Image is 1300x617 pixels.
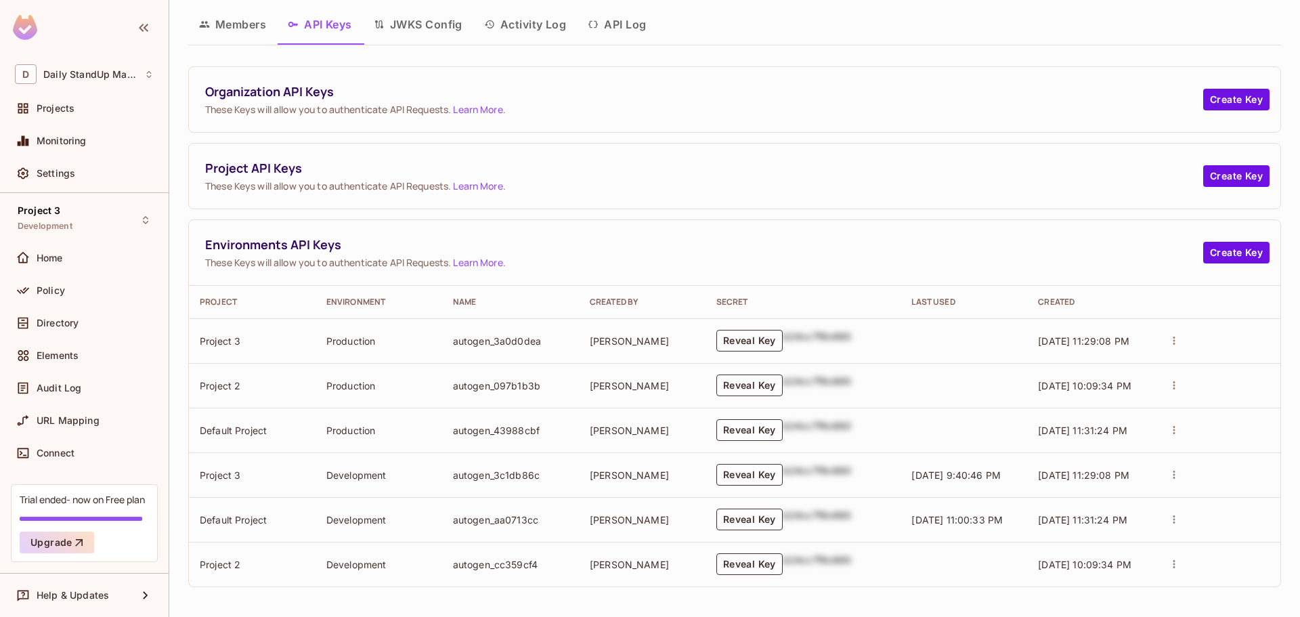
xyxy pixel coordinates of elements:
[205,160,1203,177] span: Project API Keys
[783,419,852,441] div: b24cc7f8c660
[37,285,65,296] span: Policy
[20,532,94,553] button: Upgrade
[316,497,442,542] td: Development
[18,205,60,216] span: Project 3
[189,318,316,363] td: Project 3
[37,383,81,393] span: Audit Log
[473,7,578,41] button: Activity Log
[326,297,431,307] div: Environment
[1038,297,1143,307] div: Created
[277,7,363,41] button: API Keys
[1165,510,1184,529] button: actions
[1038,335,1129,347] span: [DATE] 11:29:08 PM
[579,408,706,452] td: [PERSON_NAME]
[579,452,706,497] td: [PERSON_NAME]
[716,509,783,530] button: Reveal Key
[205,256,1203,269] span: These Keys will allow you to authenticate API Requests. .
[1203,89,1270,110] button: Create Key
[15,64,37,84] span: D
[716,464,783,486] button: Reveal Key
[1165,331,1184,350] button: actions
[577,7,657,41] button: API Log
[911,514,1003,526] span: [DATE] 11:00:33 PM
[1038,380,1131,391] span: [DATE] 10:09:34 PM
[316,542,442,587] td: Development
[316,452,442,497] td: Development
[189,542,316,587] td: Project 2
[442,452,579,497] td: autogen_3c1db86c
[205,236,1203,253] span: Environments API Keys
[783,509,852,530] div: b24cc7f8c660
[205,179,1203,192] span: These Keys will allow you to authenticate API Requests. .
[579,497,706,542] td: [PERSON_NAME]
[1165,421,1184,440] button: actions
[716,419,783,441] button: Reveal Key
[188,7,277,41] button: Members
[579,318,706,363] td: [PERSON_NAME]
[1165,555,1184,574] button: actions
[189,408,316,452] td: Default Project
[911,297,1016,307] div: Last Used
[1038,425,1127,436] span: [DATE] 11:31:24 PM
[1203,242,1270,263] button: Create Key
[783,553,852,575] div: b24cc7f8c660
[716,553,783,575] button: Reveal Key
[205,83,1203,100] span: Organization API Keys
[442,408,579,452] td: autogen_43988cbf
[783,330,852,352] div: b24cc7f8c660
[579,363,706,408] td: [PERSON_NAME]
[783,375,852,396] div: b24cc7f8c660
[205,103,1203,116] span: These Keys will allow you to authenticate API Requests. .
[1038,559,1131,570] span: [DATE] 10:09:34 PM
[579,542,706,587] td: [PERSON_NAME]
[716,297,890,307] div: Secret
[316,318,442,363] td: Production
[453,297,568,307] div: Name
[37,350,79,361] span: Elements
[442,542,579,587] td: autogen_cc359cf4
[453,179,502,192] a: Learn More
[716,330,783,352] button: Reveal Key
[189,452,316,497] td: Project 3
[18,221,72,232] span: Development
[37,415,100,426] span: URL Mapping
[37,253,63,263] span: Home
[911,469,1001,481] span: [DATE] 9:40:46 PM
[20,493,145,506] div: Trial ended- now on Free plan
[13,15,37,40] img: SReyMgAAAABJRU5ErkJggg==
[442,318,579,363] td: autogen_3a0d0dea
[37,590,109,601] span: Help & Updates
[189,363,316,408] td: Project 2
[316,363,442,408] td: Production
[783,464,852,486] div: b24cc7f8c660
[200,297,305,307] div: Project
[37,168,75,179] span: Settings
[716,375,783,396] button: Reveal Key
[442,497,579,542] td: autogen_aa0713cc
[37,103,74,114] span: Projects
[453,103,502,116] a: Learn More
[1165,465,1184,484] button: actions
[1203,165,1270,187] button: Create Key
[37,448,74,459] span: Connect
[1165,376,1184,395] button: actions
[189,497,316,542] td: Default Project
[1038,469,1129,481] span: [DATE] 11:29:08 PM
[590,297,695,307] div: Created By
[442,363,579,408] td: autogen_097b1b3b
[37,135,87,146] span: Monitoring
[453,256,502,269] a: Learn More
[1038,514,1127,526] span: [DATE] 11:31:24 PM
[316,408,442,452] td: Production
[37,318,79,328] span: Directory
[363,7,473,41] button: JWKS Config
[43,69,137,80] span: Workspace: Daily StandUp Manager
